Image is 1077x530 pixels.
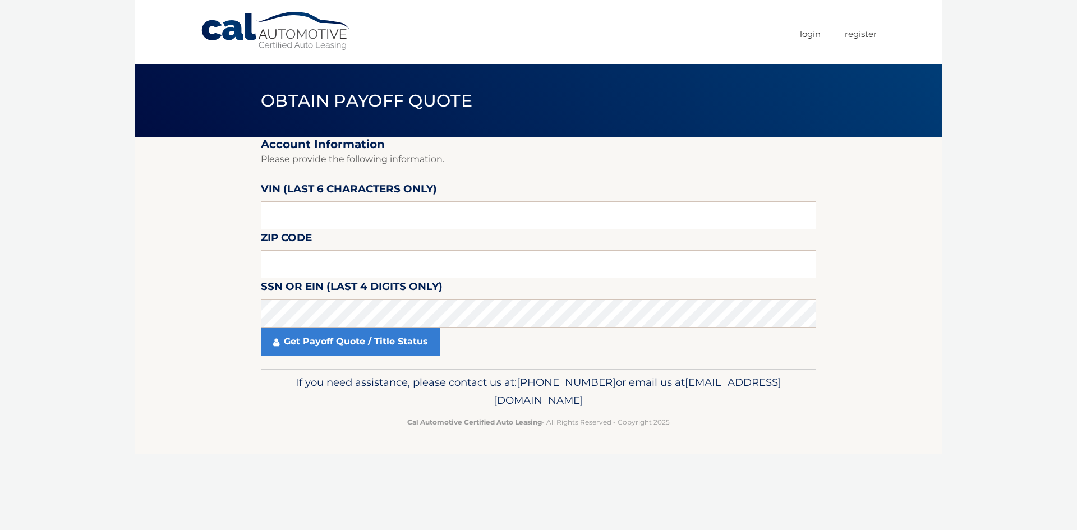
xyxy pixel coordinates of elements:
label: Zip Code [261,229,312,250]
p: - All Rights Reserved - Copyright 2025 [268,416,809,428]
label: VIN (last 6 characters only) [261,181,437,201]
p: Please provide the following information. [261,151,816,167]
a: Cal Automotive [200,11,352,51]
a: Register [845,25,877,43]
label: SSN or EIN (last 4 digits only) [261,278,443,299]
h2: Account Information [261,137,816,151]
span: Obtain Payoff Quote [261,90,472,111]
p: If you need assistance, please contact us at: or email us at [268,374,809,409]
a: Login [800,25,821,43]
strong: Cal Automotive Certified Auto Leasing [407,418,542,426]
span: [PHONE_NUMBER] [517,376,616,389]
a: Get Payoff Quote / Title Status [261,328,440,356]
